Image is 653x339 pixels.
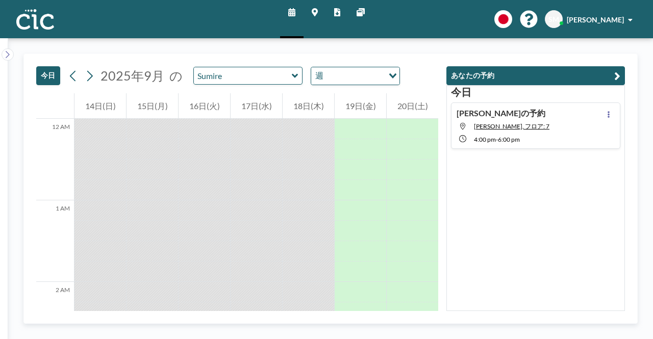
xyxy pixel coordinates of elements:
font: あなたの予約 [451,71,495,80]
div: 20日(土) [387,93,438,119]
button: あなたの予約 [446,66,625,85]
h4: [PERSON_NAME]の予約 [457,108,545,118]
div: 1 AM [36,200,74,282]
span: - [496,136,498,143]
span: 6:00 PM [498,136,520,143]
font: SM [548,15,559,23]
font: の [169,68,183,83]
font: 今日 [41,71,56,80]
font: 週 [315,70,323,80]
div: 16日(火) [179,93,230,119]
div: 14日(日) [74,93,126,119]
img: 組織ロゴ [16,9,54,30]
div: オプションを検索 [311,67,399,85]
span: Suji, フロア: 7 [474,122,549,130]
span: 4:00 PM [474,136,496,143]
div: 15日(月) [127,93,178,119]
div: 18日(木) [283,93,334,119]
font: [PERSON_NAME] [567,15,624,24]
font: 2025年9月 [101,68,164,83]
input: Sumire [194,67,292,84]
h3: 今日 [451,86,620,98]
div: 19日(金) [335,93,386,119]
div: 12 AM [36,119,74,200]
div: 17日(水) [231,93,282,119]
input: オプションを検索 [326,69,383,83]
button: 今日 [36,66,60,85]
